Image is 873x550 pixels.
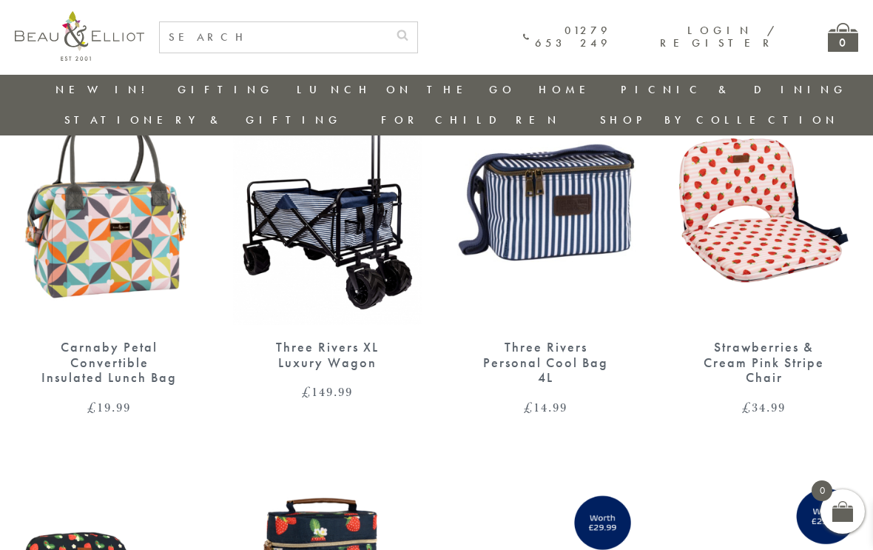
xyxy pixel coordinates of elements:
[524,398,533,416] span: £
[55,82,155,97] a: New in!
[670,81,858,414] a: Strawberries & Cream Pink Stripe Chair Strawberries & Cream Pink Stripe Chair £34.99
[742,398,752,416] span: £
[233,81,422,325] img: Three Rivers XL Wagon camping, festivals, family picnics
[451,81,640,414] a: Three Rivers Personal Cool Bag 4L Three Rivers Personal Cool Bag 4L £14.99
[15,11,144,61] img: logo
[812,480,832,501] span: 0
[302,383,311,400] span: £
[178,82,274,97] a: Gifting
[670,81,858,325] img: Strawberries & Cream Pink Stripe Chair
[539,82,598,97] a: Home
[828,23,858,52] a: 0
[64,113,342,127] a: Stationery & Gifting
[600,113,839,127] a: Shop by collection
[87,398,131,416] bdi: 19.99
[87,398,97,416] span: £
[523,24,612,50] a: 01279 653 249
[297,82,516,97] a: Lunch On The Go
[233,81,422,399] a: Three Rivers XL Wagon camping, festivals, family picnics Three Rivers XL Luxury Wagon £149.99
[621,82,847,97] a: Picnic & Dining
[381,113,561,127] a: For Children
[451,81,640,325] img: Three Rivers Personal Cool Bag 4L
[15,81,203,414] a: Carnaby Petal Convertible Insulated Lunch Bag £19.99
[524,398,567,416] bdi: 14.99
[259,340,396,370] div: Three Rivers XL Luxury Wagon
[160,22,388,53] input: SEARCH
[660,23,776,50] a: Login / Register
[477,340,614,386] div: Three Rivers Personal Cool Bag 4L
[695,340,832,386] div: Strawberries & Cream Pink Stripe Chair
[742,398,786,416] bdi: 34.99
[302,383,353,400] bdi: 149.99
[41,340,178,386] div: Carnaby Petal Convertible Insulated Lunch Bag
